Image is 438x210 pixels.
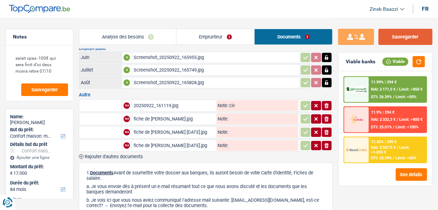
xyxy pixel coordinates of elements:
[79,92,333,97] h3: Autre
[134,65,298,76] div: Screenshot_20250922_165749.jpg
[124,116,130,122] div: NA
[10,142,69,147] div: Détails but du prêt
[124,102,130,109] div: NA
[81,55,120,60] div: Juin
[124,129,130,136] div: NA
[370,6,398,12] span: Zineb Baazzi
[86,184,325,195] p: a. Je vous envoie dès à présent un e-mail résumant tout ce que nous avons discuté et les doc...
[371,95,392,99] span: DTI: 26.39%
[10,180,67,186] label: Durée du prêt:
[393,95,395,99] span: /
[397,145,398,150] span: /
[371,117,396,122] span: NAI: 2 332,3 €
[422,5,429,12] div: fr
[346,59,375,65] div: Viable banks
[216,103,229,108] label: Note:
[10,120,69,125] div: [PERSON_NAME]
[134,114,215,124] div: fiche de [PERSON_NAME].jpg
[86,170,325,181] p: 1. Avant de soumettre votre dossier aux banques, ils auront besoin de votre Carte d'identité, Fic...
[346,86,367,93] img: AlphaCredit
[396,125,419,129] span: Limit: <100%
[364,3,405,15] a: Zineb Baazzi
[79,154,143,159] button: Rajouter d'autres documents
[81,80,120,85] div: Août
[346,145,367,155] img: Record Credits
[134,52,298,63] div: Screenshot_20250922_165955.jpg
[31,87,58,92] span: Sauvegarder
[371,80,397,85] div: 11.99% | 294 €
[134,127,215,138] div: fiche de [PERSON_NAME] [DATE].jpg
[399,87,423,92] span: Limit: >850 €
[383,58,408,65] div: Viable
[393,125,395,129] span: /
[10,197,69,202] div: Stage:
[216,117,229,121] label: Note:
[176,29,255,45] a: Emprunteur
[371,156,392,160] span: DTI: 23.59%
[393,156,395,160] span: /
[79,47,333,51] h2: Employé public
[10,114,69,120] div: Name:
[346,114,367,125] img: Cofidis
[371,125,392,129] span: DTI: 25.01%
[124,67,130,73] div: A
[90,170,113,175] span: Documents
[396,156,417,160] span: Limit: <65%
[134,100,215,111] div: 20250922_161119.jpg
[371,110,395,115] div: 11.9% | 294 €
[371,87,396,92] span: NAI: 2 171,5 €
[134,140,215,151] div: fiche de [PERSON_NAME] [DATE].jpg
[124,79,130,86] div: A
[13,34,66,40] h5: Notes
[255,29,332,45] a: Documents
[397,117,398,122] span: /
[10,170,13,176] span: €
[371,145,396,150] span: NAI: 2 507,9 €
[124,142,130,149] div: NA
[396,168,427,181] button: See details
[396,95,417,99] span: Limit: <50%
[124,54,130,61] div: A
[21,83,68,96] button: Sauvegarder
[399,117,423,122] span: Limit: >800 €
[10,155,69,160] div: Ajouter une ligne
[216,143,229,148] label: Note:
[86,197,325,208] p: b. Je vois ici que vous nous aviez communiqué l’adresse mail suivante: [EMAIL_ADDRESS][DOMAIN_NA...
[216,130,229,134] label: Note:
[79,29,176,45] a: Analyse des besoins
[134,77,298,88] div: Screenshot_20250922_165828.jpg
[371,140,397,144] div: 11.45% | 290 €
[85,154,143,159] span: Rajouter d'autres documents
[397,87,398,92] span: /
[9,5,70,13] img: TopCompare Logo
[81,67,120,73] div: Juillet
[10,164,67,170] label: Montant du prêt:
[10,127,67,133] label: But du prêt:
[379,29,433,45] button: Sauvegarder
[371,145,410,155] span: Limit: >1.033 €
